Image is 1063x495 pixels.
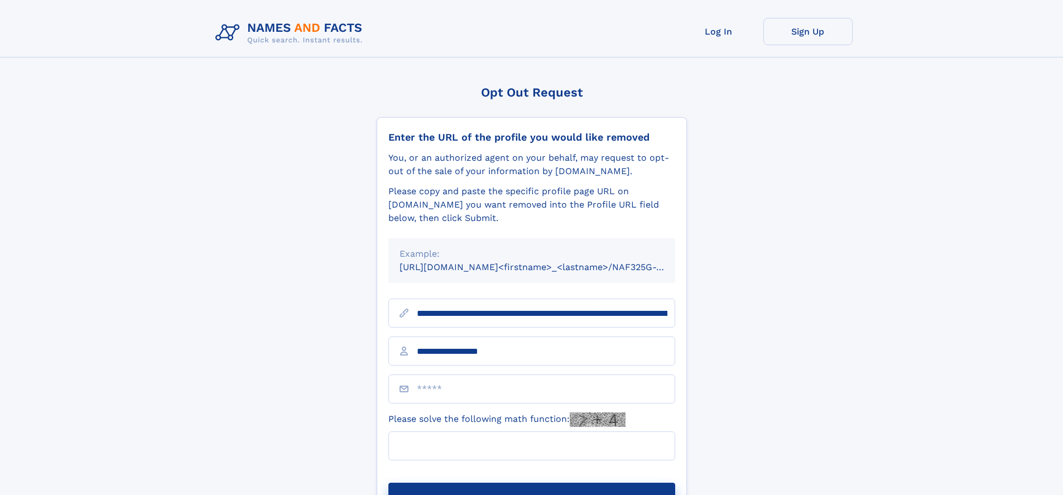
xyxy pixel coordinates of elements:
[388,185,675,225] div: Please copy and paste the specific profile page URL on [DOMAIN_NAME] you want removed into the Pr...
[388,412,626,427] label: Please solve the following math function:
[674,18,763,45] a: Log In
[377,85,687,99] div: Opt Out Request
[388,131,675,143] div: Enter the URL of the profile you would like removed
[388,151,675,178] div: You, or an authorized agent on your behalf, may request to opt-out of the sale of your informatio...
[400,247,664,261] div: Example:
[763,18,853,45] a: Sign Up
[211,18,372,48] img: Logo Names and Facts
[400,262,696,272] small: [URL][DOMAIN_NAME]<firstname>_<lastname>/NAF325G-xxxxxxxx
